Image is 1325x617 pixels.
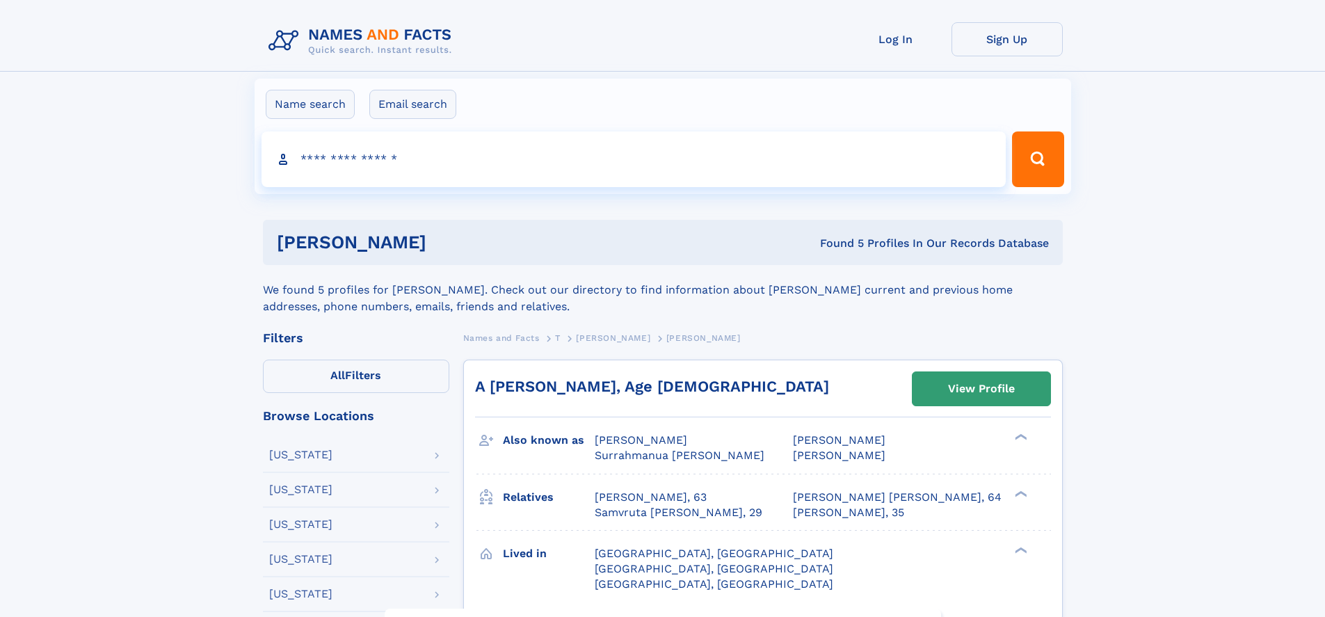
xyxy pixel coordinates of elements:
div: Filters [263,332,449,344]
a: T [555,329,561,346]
div: ❯ [1011,433,1028,442]
span: [GEOGRAPHIC_DATA], [GEOGRAPHIC_DATA] [595,547,833,560]
span: [PERSON_NAME] [793,449,885,462]
span: [PERSON_NAME] [793,433,885,447]
div: Browse Locations [263,410,449,422]
img: Logo Names and Facts [263,22,463,60]
span: Surrahmanua [PERSON_NAME] [595,449,764,462]
input: search input [262,131,1006,187]
span: [PERSON_NAME] [576,333,650,343]
span: [GEOGRAPHIC_DATA], [GEOGRAPHIC_DATA] [595,562,833,575]
div: [US_STATE] [269,519,332,530]
a: Names and Facts [463,329,540,346]
div: View Profile [948,373,1015,405]
label: Filters [263,360,449,393]
a: [PERSON_NAME], 35 [793,505,904,520]
a: [PERSON_NAME], 63 [595,490,707,505]
a: [PERSON_NAME] [576,329,650,346]
div: [US_STATE] [269,484,332,495]
label: Name search [266,90,355,119]
div: Found 5 Profiles In Our Records Database [623,236,1049,251]
h3: Relatives [503,486,595,509]
div: [US_STATE] [269,588,332,600]
div: We found 5 profiles for [PERSON_NAME]. Check out our directory to find information about [PERSON_... [263,265,1063,315]
a: Samvruta [PERSON_NAME], 29 [595,505,762,520]
span: All [330,369,345,382]
h3: Lived in [503,542,595,566]
a: [PERSON_NAME] [PERSON_NAME], 64 [793,490,1002,505]
button: Search Button [1012,131,1063,187]
h3: Also known as [503,428,595,452]
a: A [PERSON_NAME], Age [DEMOGRAPHIC_DATA] [475,378,829,395]
div: ❯ [1011,545,1028,554]
span: T [555,333,561,343]
label: Email search [369,90,456,119]
a: Log In [840,22,951,56]
span: [PERSON_NAME] [595,433,687,447]
h1: [PERSON_NAME] [277,234,623,251]
a: View Profile [913,372,1050,406]
div: [US_STATE] [269,554,332,565]
span: [GEOGRAPHIC_DATA], [GEOGRAPHIC_DATA] [595,577,833,591]
span: [PERSON_NAME] [666,333,741,343]
div: ❯ [1011,489,1028,498]
a: Sign Up [951,22,1063,56]
div: [US_STATE] [269,449,332,460]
